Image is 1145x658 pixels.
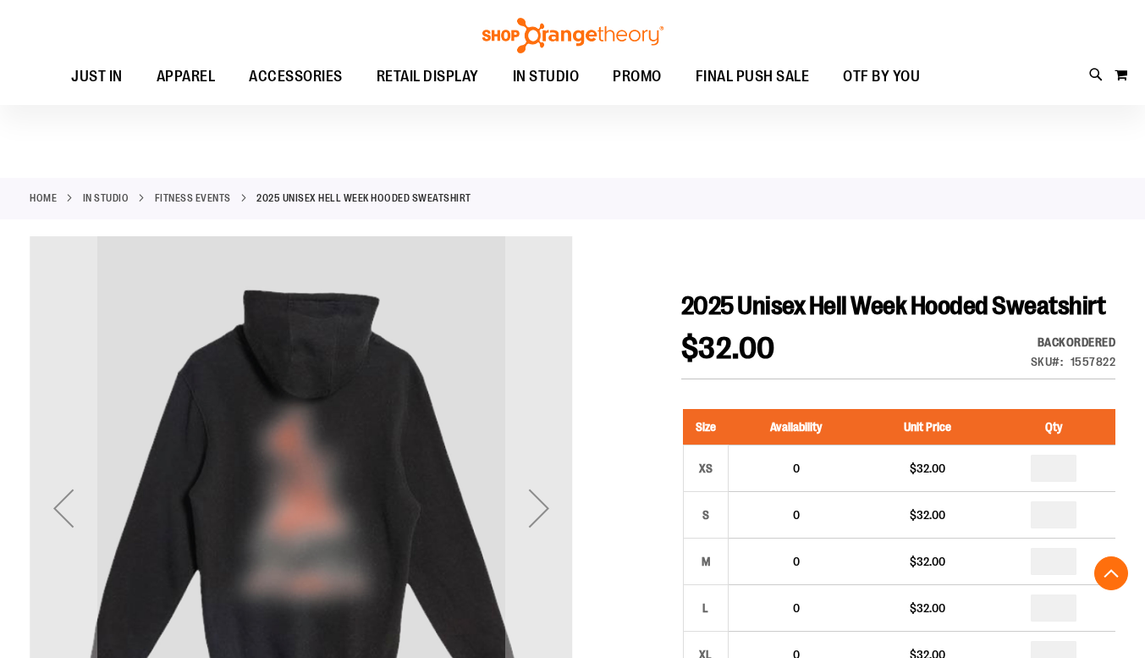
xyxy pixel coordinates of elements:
th: Qty [991,409,1115,445]
span: APPAREL [157,58,216,96]
th: Size [683,409,728,445]
div: Backordered [1031,334,1116,351]
a: PROMO [596,58,679,97]
a: RETAIL DISPLAY [360,58,496,97]
span: IN STUDIO [513,58,580,96]
span: 0 [793,555,800,568]
div: $32.00 [873,553,983,570]
span: JUST IN [71,58,123,96]
a: JUST IN [54,58,140,97]
a: OTF BY YOU [826,58,937,97]
div: Availability [1031,334,1116,351]
a: Home [30,191,57,206]
span: RETAIL DISPLAY [377,58,479,96]
div: $32.00 [873,600,983,617]
span: ACCESSORIES [249,58,343,96]
a: ACCESSORIES [232,58,360,97]
a: IN STUDIO [496,58,597,96]
span: FINAL PUSH SALE [696,58,810,96]
div: $32.00 [873,506,983,523]
a: FINAL PUSH SALE [679,58,827,97]
a: Fitness Events [155,191,231,206]
strong: SKU [1031,355,1064,368]
div: XS [693,456,718,481]
div: L [693,595,718,621]
span: 2025 Unisex Hell Week Hooded Sweatshirt [681,291,1106,320]
a: APPAREL [140,58,233,97]
span: PROMO [613,58,662,96]
span: OTF BY YOU [843,58,920,96]
div: M [693,549,718,574]
a: IN STUDIO [83,191,129,206]
div: S [693,502,718,528]
div: 1557822 [1071,353,1116,370]
span: 0 [793,601,800,615]
span: 0 [793,462,800,475]
th: Unit Price [864,409,992,445]
div: $32.00 [873,460,983,477]
button: Back To Top [1094,556,1128,590]
strong: 2025 Unisex Hell Week Hooded Sweatshirt [256,191,471,206]
span: 0 [793,508,800,522]
th: Availability [728,409,863,445]
span: $32.00 [681,331,775,366]
img: Shop Orangetheory [480,18,666,53]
